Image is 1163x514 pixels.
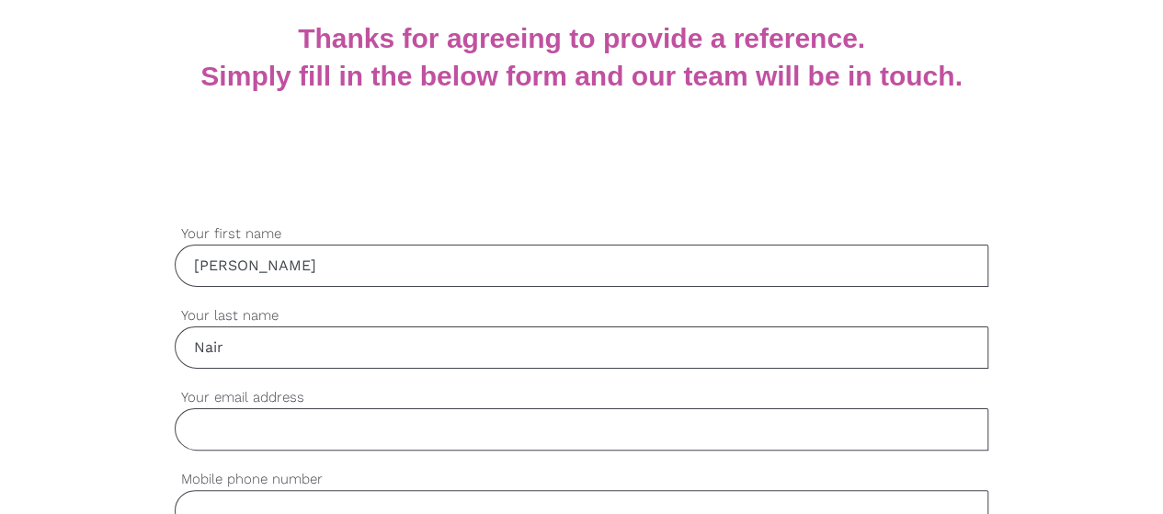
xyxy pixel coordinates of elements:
label: Your email address [175,387,989,408]
b: Thanks for agreeing to provide a reference. [298,23,865,53]
b: Simply fill in the below form and our team will be in touch. [200,61,962,91]
label: Your last name [175,305,989,326]
label: Your first name [175,223,989,245]
label: Mobile phone number [175,469,989,490]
